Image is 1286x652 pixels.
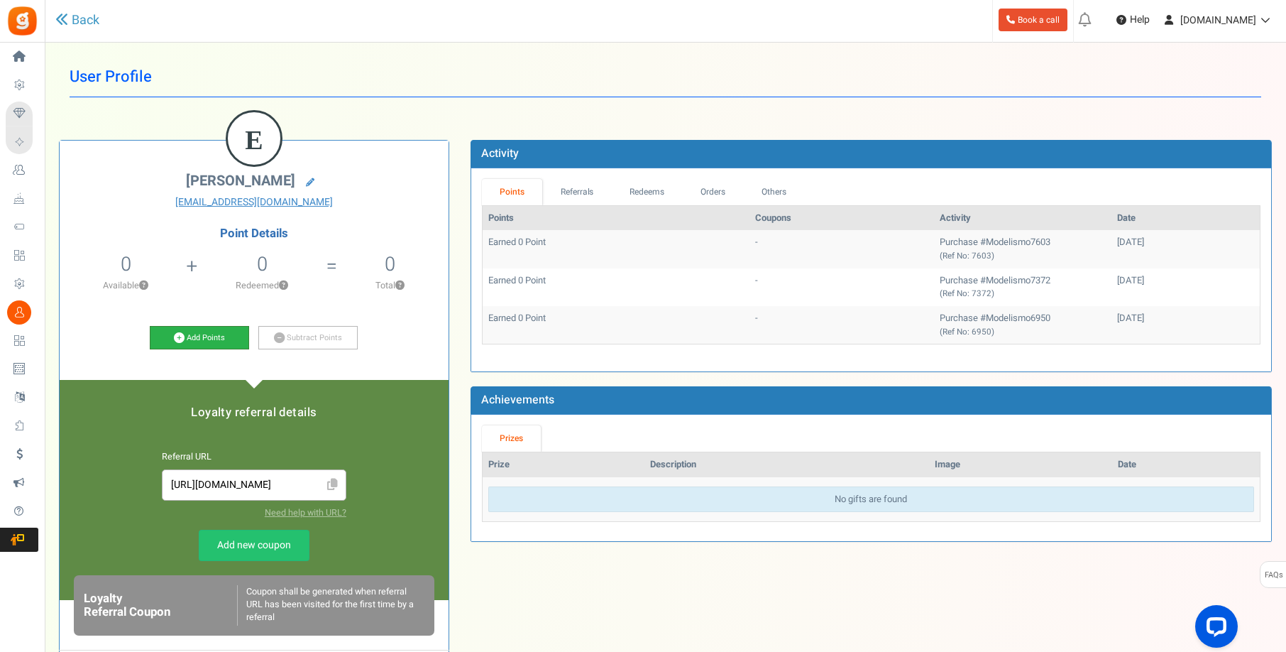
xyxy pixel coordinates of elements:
[67,279,185,292] p: Available
[644,452,929,477] th: Description
[488,487,1254,513] div: No gifts are found
[257,254,268,275] h5: 0
[999,9,1067,31] a: Book a call
[1112,452,1260,477] th: Date
[481,145,519,162] b: Activity
[150,326,249,350] a: Add Points
[1111,206,1260,231] th: Date
[74,406,434,419] h5: Loyalty referral details
[279,281,288,290] button: ?
[1180,13,1256,28] span: [DOMAIN_NAME]
[1117,274,1254,288] div: [DATE]
[542,179,612,205] a: Referrals
[683,179,744,205] a: Orders
[70,195,438,210] a: [EMAIL_ADDRESS][DOMAIN_NAME]
[258,326,358,350] a: Subtract Points
[483,306,749,344] td: Earned 0 Point
[321,473,344,498] span: Click to Copy
[483,268,749,306] td: Earned 0 Point
[1111,9,1155,31] a: Help
[482,425,542,452] a: Prizes
[481,391,554,408] b: Achievements
[749,206,934,231] th: Coupons
[934,306,1111,344] td: Purchase #Modelismo6950
[483,452,644,477] th: Prize
[749,230,934,268] td: -
[940,288,994,300] small: (Ref No: 7372)
[929,452,1112,477] th: Image
[483,230,749,268] td: Earned 0 Point
[1264,562,1283,589] span: FAQs
[6,5,38,37] img: Gratisfaction
[121,250,131,278] span: 0
[749,268,934,306] td: -
[162,452,346,462] h6: Referral URL
[1117,236,1254,249] div: [DATE]
[60,227,449,240] h4: Point Details
[934,230,1111,268] td: Purchase #Modelismo7603
[940,326,994,338] small: (Ref No: 6950)
[139,281,148,290] button: ?
[199,279,325,292] p: Redeemed
[339,279,441,292] p: Total
[199,530,309,561] a: Add new coupon
[70,57,1261,97] h1: User Profile
[1117,312,1254,325] div: [DATE]
[940,250,994,262] small: (Ref No: 7603)
[934,268,1111,306] td: Purchase #Modelismo7372
[186,170,295,191] span: [PERSON_NAME]
[228,112,280,168] figcaption: E
[482,179,543,205] a: Points
[483,206,749,231] th: Points
[934,206,1111,231] th: Activity
[84,592,237,619] h6: Loyalty Referral Coupon
[385,254,395,275] h5: 0
[395,281,405,290] button: ?
[1126,13,1150,27] span: Help
[743,179,804,205] a: Others
[749,306,934,344] td: -
[265,506,346,519] a: Need help with URL?
[612,179,683,205] a: Redeems
[237,585,424,626] div: Coupon shall be generated when referral URL has been visited for the first time by a referral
